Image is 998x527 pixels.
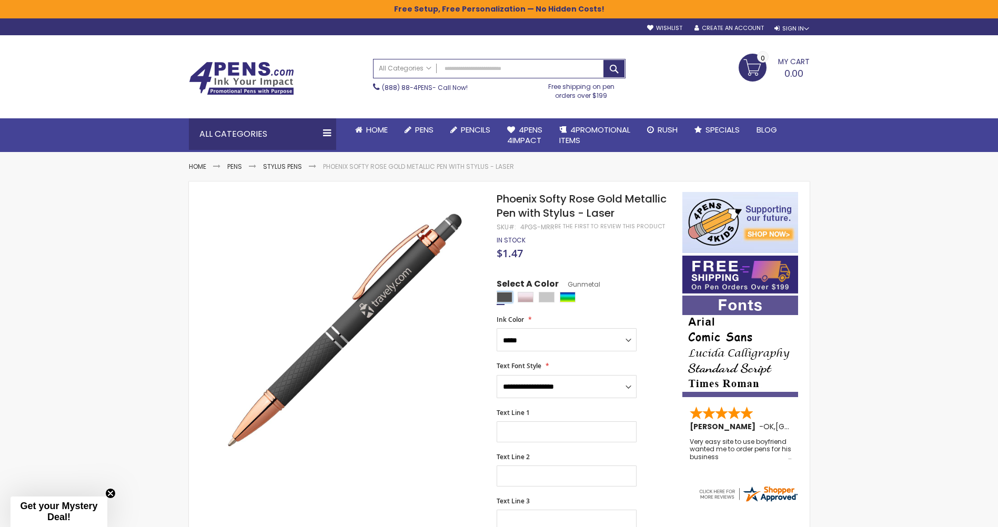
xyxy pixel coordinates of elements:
span: [GEOGRAPHIC_DATA] [775,421,853,432]
img: font-personalization-examples [682,296,798,397]
div: All Categories [189,118,336,150]
a: Blog [748,118,785,141]
a: Wishlist [647,24,682,32]
span: 4PROMOTIONAL ITEMS [559,124,630,146]
a: 4Pens4impact [499,118,551,153]
a: Pens [227,162,242,171]
img: 4Pens Custom Pens and Promotional Products [189,62,294,95]
span: Rush [658,124,678,135]
a: 4pens.com certificate URL [698,496,799,505]
a: Pens [396,118,442,141]
a: Pencils [442,118,499,141]
a: Rush [639,118,686,141]
span: - , [759,421,853,432]
a: All Categories [374,59,437,77]
div: Sign In [774,25,809,33]
span: Blog [757,124,777,135]
span: Home [366,124,388,135]
div: Availability [497,236,526,245]
a: 0.00 0 [739,54,810,80]
a: Stylus Pens [263,162,302,171]
div: Silver [539,292,555,302]
span: Get your Mystery Deal! [20,501,97,522]
div: Very easy site to use boyfriend wanted me to order pens for his business [690,438,792,461]
a: (888) 88-4PENS [382,83,432,92]
div: Free shipping on pen orders over $199 [537,78,626,99]
a: Create an Account [694,24,764,32]
img: Free shipping on orders over $199 [682,256,798,293]
span: Ink Color [497,315,524,324]
span: In stock [497,236,526,245]
span: Text Line 1 [497,408,530,417]
img: gunmetal-mrr-phoenix-softy-rose-gold-metallic-pen-w-stylus_1.jpg [210,191,483,464]
span: Pens [415,124,434,135]
div: Rose Gold [518,292,533,302]
a: 4PROMOTIONALITEMS [551,118,639,153]
a: Home [189,162,206,171]
button: Close teaser [105,488,116,499]
span: Specials [705,124,740,135]
li: Phoenix Softy Rose Gold Metallic Pen with Stylus - Laser [323,163,514,171]
span: Text Line 3 [497,496,530,505]
img: 4pens 4 kids [682,192,798,253]
div: Assorted [560,292,576,302]
span: [PERSON_NAME] [690,421,759,432]
span: - Call Now! [382,83,468,92]
span: 0.00 [784,67,803,80]
div: Get your Mystery Deal!Close teaser [11,496,107,527]
span: Text Line 2 [497,452,530,461]
span: Gunmetal [559,280,600,289]
span: $1.47 [497,246,523,260]
a: Home [347,118,396,141]
span: 4Pens 4impact [507,124,542,146]
div: 4PGS-MRR [520,223,555,231]
span: 0 [761,53,765,63]
span: Select A Color [497,278,559,292]
div: Gunmetal [497,292,512,302]
a: Specials [686,118,748,141]
span: Pencils [461,124,490,135]
span: Phoenix Softy Rose Gold Metallic Pen with Stylus - Laser [497,191,667,220]
span: Text Font Style [497,361,541,370]
span: All Categories [379,64,431,73]
a: Be the first to review this product [555,222,665,230]
strong: SKU [497,222,516,231]
span: OK [763,421,774,432]
img: 4pens.com widget logo [698,484,799,503]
